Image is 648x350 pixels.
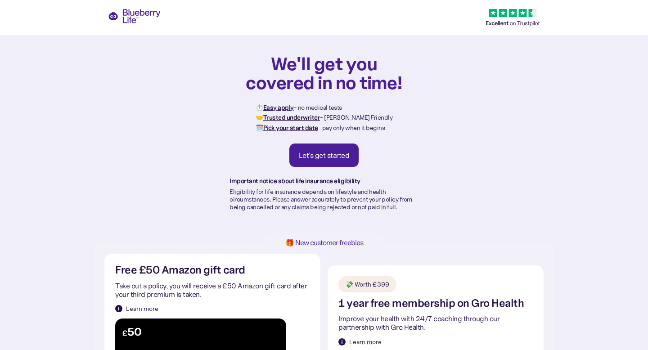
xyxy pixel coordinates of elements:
[115,282,310,299] p: Take out a policy, you will receive a £50 Amazon gift card after your third premium is taken.
[289,144,359,167] a: Let's get started
[126,304,158,313] div: Learn more
[256,103,392,133] p: ⏱️ - no medical tests 🤝 - [PERSON_NAME] Friendly 🗓️ - pay only when it begins
[115,304,158,313] a: Learn more
[271,239,377,247] h1: 🎁 New customer freebies
[338,298,524,309] h2: 1 year free membership on Gro Health
[346,280,389,289] div: 💸 Worth £399
[229,188,418,211] p: Eligibility for life insurance depends on lifestyle and health circumstances. Please answer accur...
[263,103,294,112] strong: Easy apply
[229,177,360,185] strong: Important notice about life insurance eligibility
[263,113,320,121] strong: Trusted underwriter
[338,337,382,346] a: Learn more
[349,337,382,346] div: Learn more
[115,265,245,276] h2: Free £50 Amazon gift card
[299,151,350,160] div: Let's get started
[338,314,533,332] p: Improve your health with 24/7 coaching through our partnership with Gro Health.
[245,54,403,92] h1: We'll get you covered in no time!
[263,124,318,132] strong: Pick your start date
